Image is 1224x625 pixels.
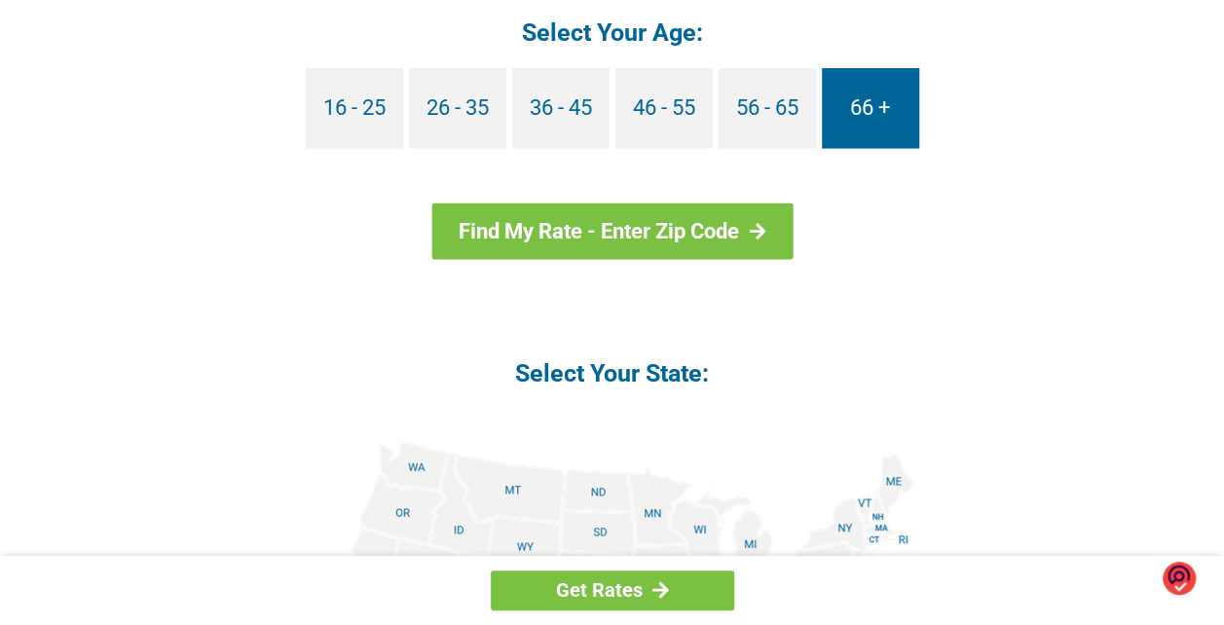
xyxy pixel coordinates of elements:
[512,68,610,149] a: 36 - 45
[431,203,793,260] a: Find My Rate - Enter Zip Code
[822,68,919,149] a: 66 +
[615,68,713,149] a: 46 - 55
[491,570,734,610] a: Get Rates
[719,68,816,149] a: 56 - 65
[1163,560,1196,596] img: o1IwAAAABJRU5ErkJggg==
[306,68,403,149] a: 16 - 25
[145,357,1080,389] h4: Select Your State:
[145,17,1080,49] h4: Select Your Age:
[409,68,506,149] a: 26 - 35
